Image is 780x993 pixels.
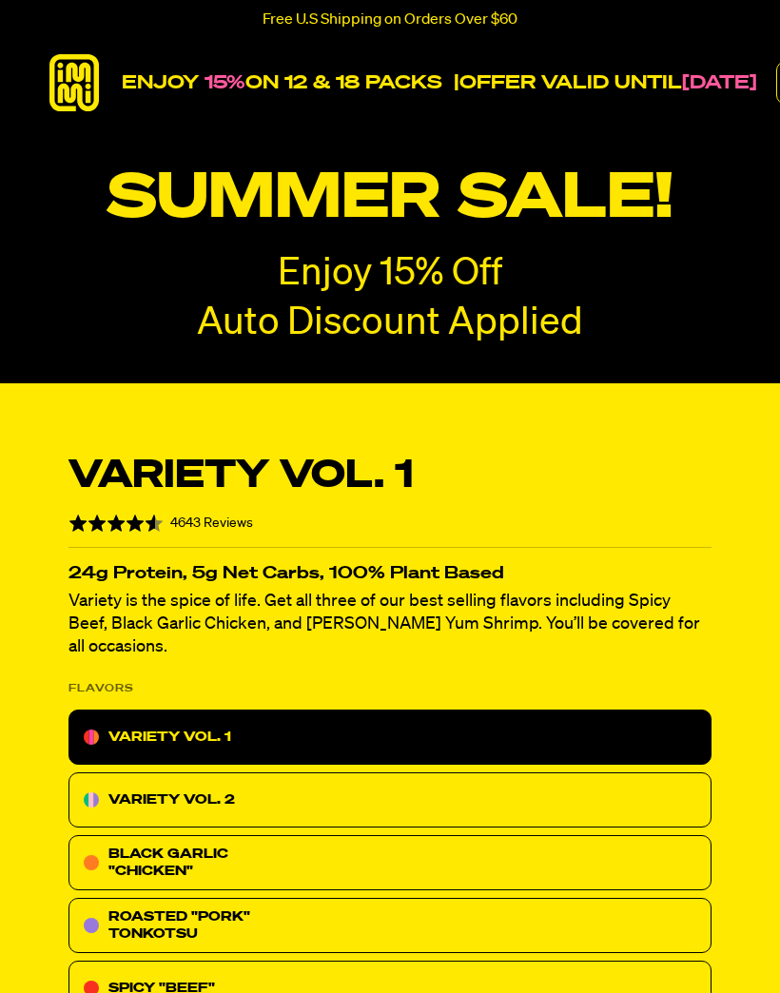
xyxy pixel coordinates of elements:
[68,835,712,890] div: BLACK GARLIC "CHICKEN"
[122,73,199,92] strong: ENJOY
[84,730,99,745] img: icon-variety-vol-1.svg
[20,164,761,235] p: SUMMER SALE!
[46,54,103,111] img: immi-logo.svg
[68,593,700,655] span: Variety is the spice of life. Get all three of our best selling flavors including Spicy Beef, Bla...
[122,71,757,94] p: ON 12 & 18 PACKS |
[108,910,250,941] span: ROASTED "PORK" TONKOTSU
[205,73,245,92] span: 15%
[197,304,583,342] span: Auto Discount Applied
[278,254,502,294] p: Enjoy 15% Off
[459,73,682,92] strong: OFFER VALID UNTIL
[108,847,228,878] span: BLACK GARLIC "CHICKEN"
[170,516,253,530] span: 4643 Reviews
[84,918,99,933] img: 57ed4456-roasted-pork-tonkotsu.svg
[682,73,757,92] strong: [DATE]
[84,855,99,870] img: icon-black-garlic-chicken.svg
[68,710,712,765] div: VARIETY VOL. 1
[263,11,517,29] p: Free U.S Shipping on Orders Over $60
[68,454,414,499] p: Variety Vol. 1
[84,792,99,808] img: icon-variety-vol2.svg
[68,567,712,580] p: 24g Protein, 5g Net Carbs, 100% Plant Based
[108,789,235,811] p: VARIETY VOL. 2
[68,898,712,953] div: ROASTED "PORK" TONKOTSU
[108,726,231,749] p: VARIETY VOL. 1
[68,677,134,700] p: FLAVORS
[68,772,712,827] div: VARIETY VOL. 2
